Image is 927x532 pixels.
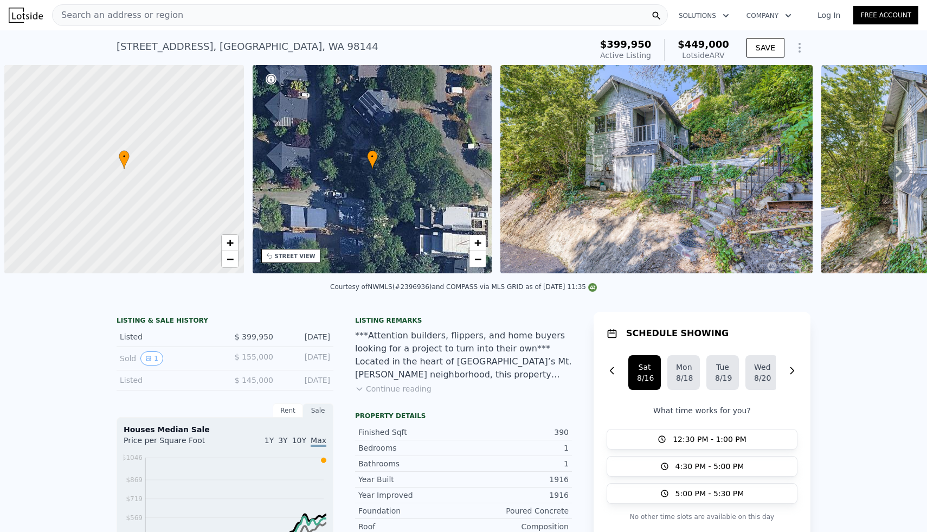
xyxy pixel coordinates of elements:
div: Year Built [358,474,463,485]
div: Bathrooms [358,458,463,469]
div: Rent [273,403,303,418]
div: [DATE] [282,351,330,366]
tspan: $1046 [122,454,143,462]
tspan: $719 [126,495,143,503]
span: + [474,236,481,249]
a: Zoom out [469,251,486,267]
button: View historical data [140,351,163,366]
div: Mon [676,362,691,373]
span: Active Listing [600,51,651,60]
div: 8/19 [715,373,730,383]
p: What time works for you? [607,405,797,416]
div: 8/18 [676,373,691,383]
span: 1Y [265,436,274,445]
div: Foundation [358,505,463,516]
span: $449,000 [678,39,729,50]
div: Listing remarks [355,316,572,325]
div: Finished Sqft [358,427,463,438]
div: Sale [303,403,333,418]
div: 1916 [463,474,569,485]
div: 8/20 [754,373,769,383]
div: 1 [463,458,569,469]
span: $399,950 [600,39,652,50]
img: Lotside [9,8,43,23]
div: 1916 [463,490,569,501]
div: ***Attention builders, flippers, and home buyers looking for a project to turn into their own*** ... [355,329,572,381]
div: Sat [637,362,652,373]
button: Continue reading [355,383,432,394]
span: 4:30 PM - 5:00 PM [675,461,744,472]
a: Free Account [853,6,918,24]
div: Bedrooms [358,443,463,453]
span: 3Y [278,436,287,445]
div: Wed [754,362,769,373]
tspan: $569 [126,514,143,522]
div: [DATE] [282,331,330,342]
span: $ 399,950 [235,332,273,341]
button: SAVE [746,38,784,57]
button: 5:00 PM - 5:30 PM [607,483,797,504]
tspan: $869 [126,476,143,484]
div: [STREET_ADDRESS] , [GEOGRAPHIC_DATA] , WA 98144 [117,39,378,54]
div: Listed [120,375,216,386]
div: Composition [463,521,569,532]
a: Zoom out [222,251,238,267]
div: • [367,150,378,169]
button: 12:30 PM - 1:00 PM [607,429,797,450]
p: No other time slots are available on this day [607,510,797,523]
span: − [474,252,481,266]
span: 5:00 PM - 5:30 PM [675,488,744,499]
div: Roof [358,521,463,532]
span: $ 145,000 [235,376,273,384]
div: Tue [715,362,730,373]
img: Sale: 167230646 Parcel: 97322731 [500,65,813,273]
span: • [119,152,130,162]
div: 1 [463,443,569,453]
div: Price per Square Foot [124,435,225,452]
button: Show Options [789,37,810,59]
div: STREET VIEW [275,252,316,260]
span: − [226,252,233,266]
span: $ 155,000 [235,352,273,361]
button: Company [738,6,800,25]
div: • [119,150,130,169]
div: 390 [463,427,569,438]
span: + [226,236,233,249]
span: • [367,152,378,162]
h1: SCHEDULE SHOWING [626,327,729,340]
div: Year Improved [358,490,463,501]
div: 8/16 [637,373,652,383]
div: [DATE] [282,375,330,386]
span: Max [311,436,326,447]
span: 10Y [292,436,306,445]
div: Lotside ARV [678,50,729,61]
div: Listed [120,331,216,342]
a: Zoom in [222,235,238,251]
a: Zoom in [469,235,486,251]
div: Property details [355,412,572,420]
span: Search an address or region [53,9,183,22]
button: Mon8/18 [667,355,700,390]
a: Log In [804,10,853,21]
button: 4:30 PM - 5:00 PM [607,456,797,477]
div: Poured Concrete [463,505,569,516]
div: LISTING & SALE HISTORY [117,316,333,327]
div: Sold [120,351,216,366]
button: Wed8/20 [745,355,778,390]
img: NWMLS Logo [588,283,597,292]
button: Solutions [670,6,738,25]
button: Tue8/19 [706,355,739,390]
button: Sat8/16 [628,355,661,390]
div: Houses Median Sale [124,424,326,435]
span: 12:30 PM - 1:00 PM [673,434,746,445]
div: Courtesy of NWMLS (#2396936) and COMPASS via MLS GRID as of [DATE] 11:35 [330,283,597,291]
